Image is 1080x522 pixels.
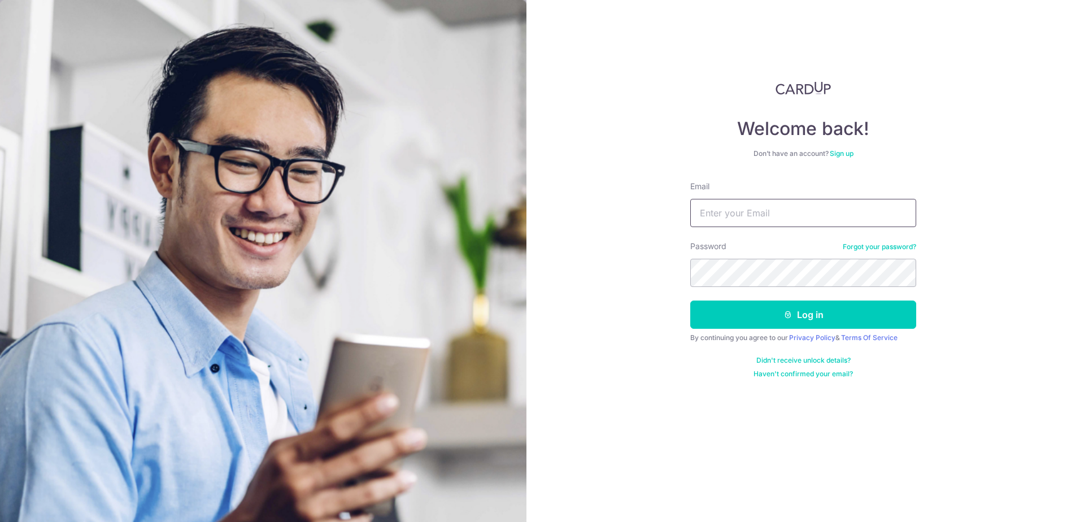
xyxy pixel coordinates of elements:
[690,118,916,140] h4: Welcome back!
[690,333,916,342] div: By continuing you agree to our &
[754,369,853,379] a: Haven't confirmed your email?
[830,149,853,158] a: Sign up
[843,242,916,251] a: Forgot your password?
[756,356,851,365] a: Didn't receive unlock details?
[690,199,916,227] input: Enter your Email
[690,181,709,192] label: Email
[841,333,898,342] a: Terms Of Service
[776,81,831,95] img: CardUp Logo
[690,241,726,252] label: Password
[690,149,916,158] div: Don’t have an account?
[789,333,835,342] a: Privacy Policy
[690,301,916,329] button: Log in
